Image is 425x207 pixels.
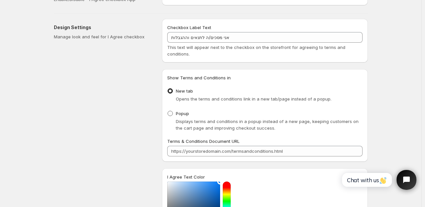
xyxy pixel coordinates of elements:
iframe: Tidio Chat [335,164,422,195]
input: https://yourstoredomain.com/termsandconditions.html [167,146,363,156]
span: Checkbox Label Text [167,25,211,30]
span: Opens the terms and conditions link in a new tab/page instead of a popup. [176,96,331,102]
span: Popup [176,111,189,116]
h2: Design Settings [54,24,151,31]
p: Manage look and feel for I Agree checkbox [54,33,151,40]
span: Displays terms and conditions in a popup instead of a new page, keeping customers on the cart pag... [176,119,359,131]
span: Show Terms and Conditions in [167,75,231,80]
span: New tab [176,88,193,94]
label: I Agree Text Color [167,174,205,180]
span: Terms & Conditions Document URL [167,139,240,144]
span: This text will appear next to the checkbox on the storefront for agreeing to terms and conditions. [167,45,345,57]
